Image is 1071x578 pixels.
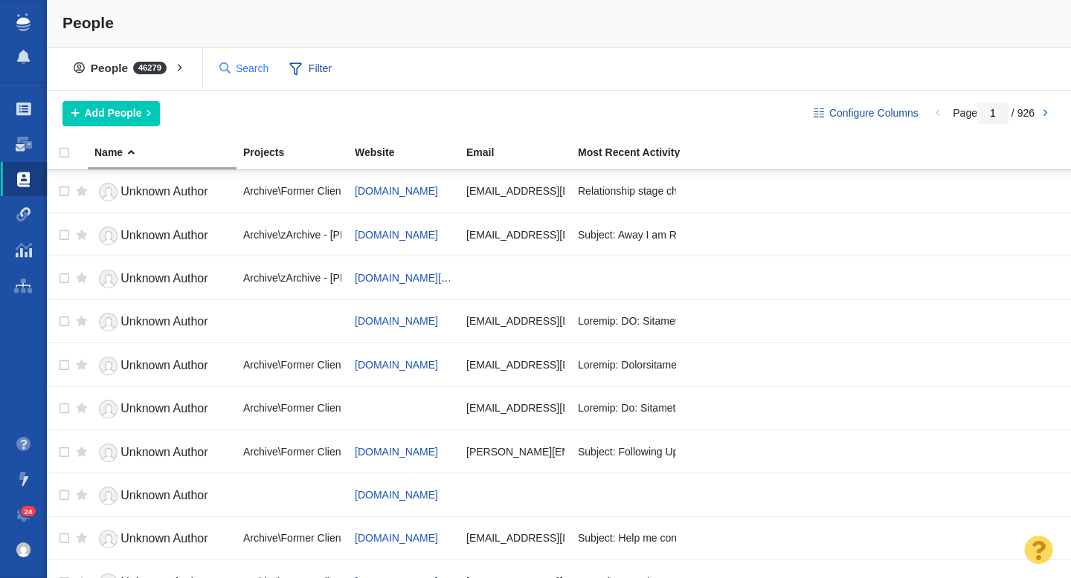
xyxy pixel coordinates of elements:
[94,483,230,509] a: Unknown Author
[829,105,919,121] span: Configure Columns
[120,229,208,241] span: Unknown Author
[62,101,160,126] button: Add People
[466,147,576,158] div: Email
[243,262,341,293] div: Archive\zArchive - [PERSON_NAME]\[PERSON_NAME] - [GEOGRAPHIC_DATA][US_STATE] USC\University of So...
[355,489,438,501] a: [DOMAIN_NAME]
[466,348,565,380] div: [EMAIL_ADDRESS][DOMAIN_NAME]
[243,522,341,554] div: Archive\Former Clients\#Former Clients ([PERSON_NAME]'s)\Former Clients 2\Shoes
[94,526,230,552] a: Unknown Author
[953,107,1035,119] span: Page / 926
[120,359,208,371] span: Unknown Author
[16,542,31,557] img: 8a21b1a12a7554901d364e890baed237
[355,272,465,284] a: [DOMAIN_NAME][URL]
[805,101,927,126] button: Configure Columns
[62,14,114,31] span: People
[243,147,353,158] div: Projects
[243,218,341,250] div: Archive\zArchive - [PERSON_NAME]\[PERSON_NAME] - [GEOGRAPHIC_DATA][US_STATE] USC\University of So...
[355,446,438,458] a: [DOMAIN_NAME]
[94,179,230,205] a: Unknown Author
[355,147,465,160] a: Website
[466,305,565,337] div: [EMAIL_ADDRESS][DOMAIN_NAME]
[578,147,688,158] div: Most Recent Activity
[243,175,341,207] div: Archive\Former Clients\#Former Clients ([PERSON_NAME]'s)\Former Clients 2\Drug Lawsuit Source, Te...
[120,402,208,415] span: Unknown Author
[281,55,341,83] span: Filter
[243,435,341,467] div: Archive\Former Clients\#Former Clients ([PERSON_NAME]'s)\Former Clients 2\Drug Lawsuit Source, Ar...
[466,435,565,467] div: [PERSON_NAME][EMAIL_ADDRESS][PERSON_NAME][DOMAIN_NAME]
[120,315,208,328] span: Unknown Author
[94,223,230,249] a: Unknown Author
[94,309,230,335] a: Unknown Author
[466,522,565,554] div: [EMAIL_ADDRESS][DOMAIN_NAME]
[94,353,230,379] a: Unknown Author
[355,359,438,371] a: [DOMAIN_NAME]
[120,532,208,545] span: Unknown Author
[94,147,242,158] div: Name
[355,315,438,327] a: [DOMAIN_NAME]
[94,147,242,160] a: Name
[355,147,465,158] div: Website
[120,185,208,198] span: Unknown Author
[120,272,208,285] span: Unknown Author
[578,184,776,198] span: Relationship stage changed to: Not Started
[243,348,341,380] div: Archive\Former Clients\#Former Clients ([PERSON_NAME]'s)\Former Clients 2\Drug Lawsuit Source, Ar...
[466,218,565,250] div: [EMAIL_ADDRESS][DOMAIN_NAME]
[243,392,341,424] div: Archive\Former Clients\#Former Clients ([PERSON_NAME]'s)\Former Clients 2\Drug Lawsuit Source
[94,396,230,422] a: Unknown Author
[21,506,36,517] span: 24
[466,392,565,424] div: [EMAIL_ADDRESS][DOMAIN_NAME]
[120,446,208,458] span: Unknown Author
[94,440,230,466] a: Unknown Author
[355,229,438,241] a: [DOMAIN_NAME]
[355,185,438,197] a: [DOMAIN_NAME]
[120,489,208,501] span: Unknown Author
[466,175,565,207] div: [EMAIL_ADDRESS][DOMAIN_NAME]
[94,266,230,292] a: Unknown Author
[16,13,30,31] img: buzzstream_logo_iconsimple.png
[466,147,576,160] a: Email
[213,56,276,82] input: Search
[355,532,438,544] a: [DOMAIN_NAME]
[85,105,142,121] span: Add People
